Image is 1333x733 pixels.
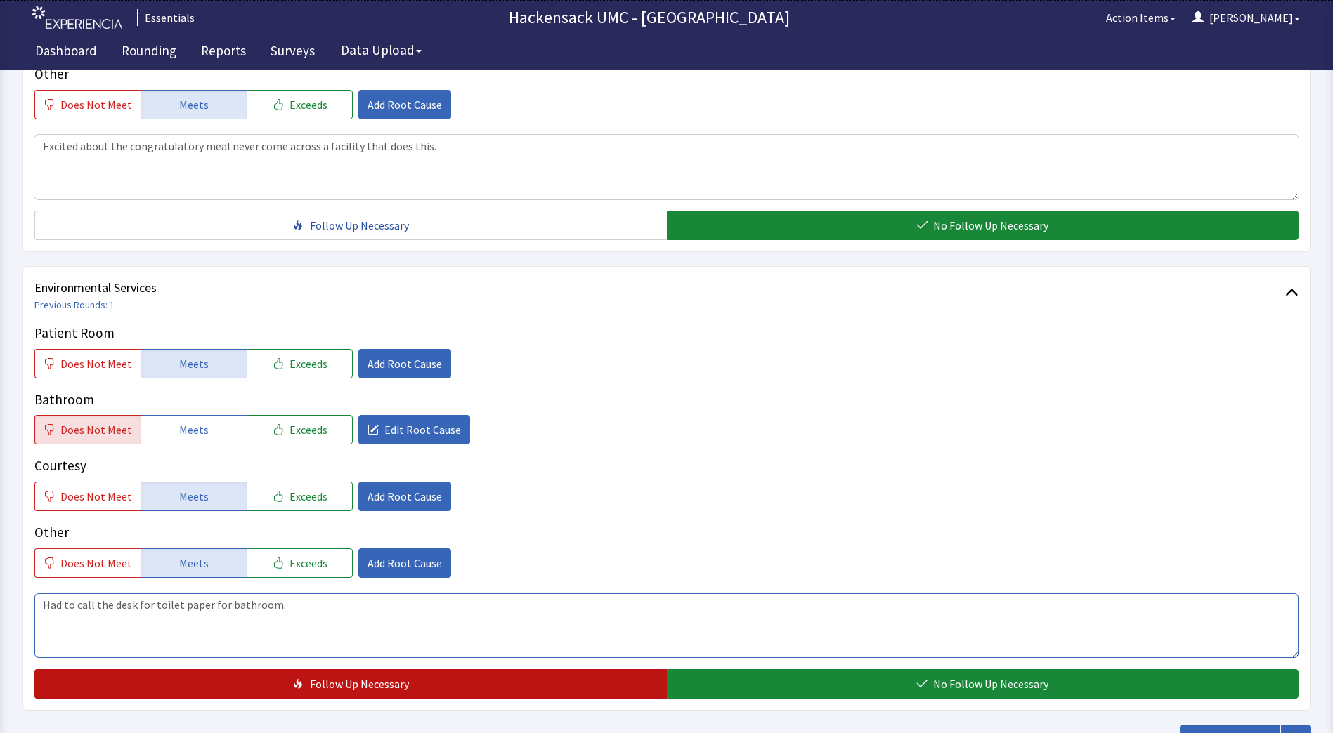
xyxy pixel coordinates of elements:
div: Essentials [137,9,195,26]
button: Meets [141,548,247,578]
span: Exceeds [290,488,327,505]
button: Add Root Cause [358,90,451,119]
button: Meets [141,349,247,378]
button: Follow Up Necessary [34,211,667,240]
button: Does Not Meet [34,349,141,378]
button: Edit Root Cause [358,415,470,444]
span: Add Root Cause [368,355,442,372]
button: Add Root Cause [358,349,451,378]
span: Meets [179,355,209,372]
button: Does Not Meet [34,482,141,511]
span: Follow Up Necessary [310,675,409,692]
span: Meets [179,96,209,113]
span: Meets [179,421,209,438]
span: Follow Up Necessary [310,217,409,234]
p: Other [34,522,1299,543]
button: Data Upload [332,37,430,63]
p: Hackensack UMC - [GEOGRAPHIC_DATA] [200,6,1098,29]
button: Add Root Cause [358,482,451,511]
span: Add Root Cause [368,555,442,572]
span: Exceeds [290,355,327,372]
span: Exceeds [290,555,327,572]
button: Exceeds [247,548,353,578]
button: Does Not Meet [34,415,141,444]
span: Add Root Cause [368,488,442,505]
img: experiencia_logo.png [32,6,122,29]
span: Does Not Meet [60,421,132,438]
a: Reports [190,35,256,70]
button: Exceeds [247,90,353,119]
span: Edit Root Cause [384,421,461,438]
span: Add Root Cause [368,96,442,113]
span: Does Not Meet [60,355,132,372]
span: Does Not Meet [60,488,132,505]
button: Exceeds [247,349,353,378]
button: Action Items [1098,4,1184,32]
span: No Follow Up Necessary [933,675,1048,692]
button: Exceeds [247,482,353,511]
span: Meets [179,488,209,505]
p: Other [34,64,1299,84]
button: Add Root Cause [358,548,451,578]
span: Does Not Meet [60,96,132,113]
p: Bathroom [34,390,1299,410]
a: Previous Rounds: 1 [34,298,115,311]
p: Courtesy [34,456,1299,476]
span: Does Not Meet [60,555,132,572]
button: Meets [141,90,247,119]
button: Does Not Meet [34,90,141,119]
button: Meets [141,415,247,444]
span: Exceeds [290,96,327,113]
span: Environmental Services [34,278,1285,298]
button: [PERSON_NAME] [1184,4,1308,32]
button: No Follow Up Necessary [667,669,1299,699]
button: Exceeds [247,415,353,444]
p: Patient Room [34,323,1299,343]
button: Does Not Meet [34,548,141,578]
a: Surveys [260,35,325,70]
span: Exceeds [290,421,327,438]
a: Rounding [111,35,187,70]
button: Follow Up Necessary [34,669,667,699]
span: Meets [179,555,209,572]
span: No Follow Up Necessary [933,217,1048,234]
button: No Follow Up Necessary [667,211,1299,240]
button: Meets [141,482,247,511]
a: Dashboard [25,35,108,70]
